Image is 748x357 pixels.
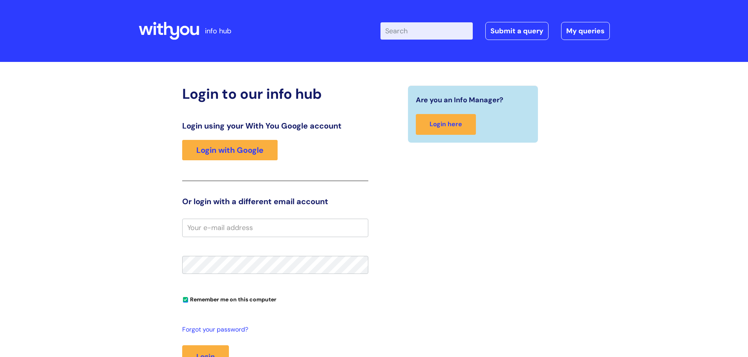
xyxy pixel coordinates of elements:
p: info hub [205,25,231,37]
a: Login with Google [182,140,278,160]
a: Login here [416,114,476,135]
span: Are you an Info Manager? [416,94,503,106]
label: Remember me on this computer [182,294,276,303]
input: Remember me on this computer [183,297,188,303]
h3: Login using your With You Google account [182,121,368,130]
input: Search [380,22,473,40]
h3: Or login with a different email account [182,197,368,206]
a: My queries [561,22,610,40]
div: You can uncheck this option if you're logging in from a shared device [182,293,368,305]
input: Your e-mail address [182,219,368,237]
a: Submit a query [485,22,549,40]
a: Forgot your password? [182,324,364,335]
h2: Login to our info hub [182,85,368,102]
